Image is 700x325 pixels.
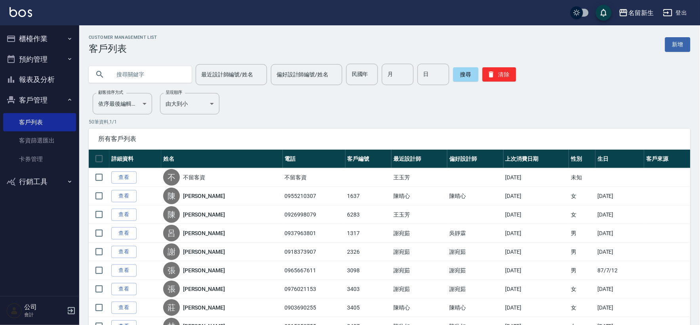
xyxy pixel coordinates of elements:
[111,264,137,277] a: 查看
[111,209,137,221] a: 查看
[283,150,345,168] th: 電話
[283,187,345,205] td: 0955210307
[569,298,595,317] td: 女
[504,280,569,298] td: [DATE]
[595,224,644,243] td: [DATE]
[111,302,137,314] a: 查看
[163,299,180,316] div: 莊
[345,187,391,205] td: 1637
[504,261,569,280] td: [DATE]
[283,205,345,224] td: 0926998079
[660,6,690,20] button: 登出
[283,298,345,317] td: 0903690255
[665,37,690,52] a: 新增
[504,150,569,168] th: 上次消費日期
[391,243,447,261] td: 謝宛茹
[447,280,503,298] td: 謝宛茹
[111,171,137,184] a: 查看
[391,168,447,187] td: 王玉芳
[504,205,569,224] td: [DATE]
[163,225,180,241] div: 呂
[166,89,182,95] label: 呈現順序
[6,303,22,319] img: Person
[111,190,137,202] a: 查看
[163,262,180,279] div: 張
[111,283,137,295] a: 查看
[447,243,503,261] td: 謝宛茹
[161,150,283,168] th: 姓名
[3,69,76,90] button: 報表及分析
[447,298,503,317] td: 陳晴心
[163,188,180,204] div: 陳
[483,67,516,82] button: 清除
[569,243,595,261] td: 男
[283,168,345,187] td: 不留客資
[160,93,219,114] div: 由大到小
[163,243,180,260] div: 謝
[111,246,137,258] a: 查看
[3,49,76,70] button: 預約管理
[628,8,654,18] div: 名留新生
[345,150,391,168] th: 客戶編號
[596,5,612,21] button: save
[24,303,65,311] h5: 公司
[283,243,345,261] td: 0918373907
[447,150,503,168] th: 偏好設計師
[93,93,152,114] div: 依序最後編輯時間
[595,187,644,205] td: [DATE]
[98,89,123,95] label: 顧客排序方式
[391,150,447,168] th: 最近設計師
[569,150,595,168] th: 性別
[569,261,595,280] td: 男
[504,243,569,261] td: [DATE]
[595,261,644,280] td: 87/7/12
[447,187,503,205] td: 陳晴心
[569,224,595,243] td: 男
[595,243,644,261] td: [DATE]
[183,248,225,256] a: [PERSON_NAME]
[3,29,76,49] button: 櫃檯作業
[3,171,76,192] button: 行銷工具
[569,205,595,224] td: 女
[569,280,595,298] td: 女
[24,311,65,318] p: 會計
[345,280,391,298] td: 3403
[111,64,185,85] input: 搜尋關鍵字
[183,192,225,200] a: [PERSON_NAME]
[89,43,157,54] h3: 客戶列表
[391,205,447,224] td: 王玉芳
[183,211,225,219] a: [PERSON_NAME]
[163,206,180,223] div: 陳
[183,304,225,312] a: [PERSON_NAME]
[183,266,225,274] a: [PERSON_NAME]
[391,261,447,280] td: 謝宛茹
[163,281,180,297] div: 張
[345,298,391,317] td: 3405
[89,118,690,125] p: 50 筆資料, 1 / 1
[345,261,391,280] td: 3098
[569,168,595,187] td: 未知
[283,224,345,243] td: 0937963801
[595,150,644,168] th: 生日
[3,90,76,110] button: 客戶管理
[595,298,644,317] td: [DATE]
[111,227,137,239] a: 查看
[98,135,681,143] span: 所有客戶列表
[644,150,690,168] th: 客戶來源
[504,187,569,205] td: [DATE]
[391,298,447,317] td: 陳晴心
[345,243,391,261] td: 2326
[504,224,569,243] td: [DATE]
[3,150,76,168] a: 卡券管理
[447,261,503,280] td: 謝宛茹
[345,205,391,224] td: 6283
[183,229,225,237] a: [PERSON_NAME]
[283,280,345,298] td: 0976021153
[569,187,595,205] td: 女
[595,205,644,224] td: [DATE]
[391,280,447,298] td: 謝宛茹
[183,173,205,181] a: 不留客資
[183,285,225,293] a: [PERSON_NAME]
[391,187,447,205] td: 陳晴心
[283,261,345,280] td: 0965667611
